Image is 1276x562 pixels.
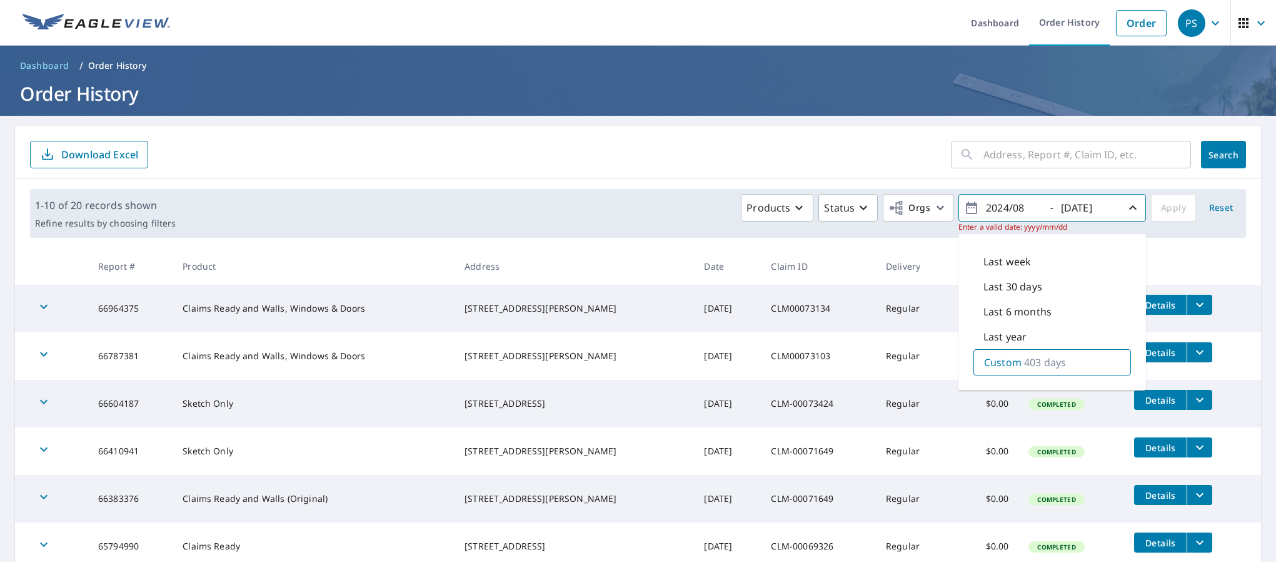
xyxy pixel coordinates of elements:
td: Regular [876,285,952,332]
td: CLM-00073424 [761,380,876,427]
button: detailsBtn-66410941 [1134,437,1187,457]
div: [STREET_ADDRESS] [465,397,684,410]
button: Status [818,194,878,222]
div: [STREET_ADDRESS][PERSON_NAME] [465,445,684,457]
td: $0.00 [952,332,1018,380]
button: filesDropdownBtn-66410941 [1187,437,1212,457]
div: Last week [973,249,1131,274]
td: 66604187 [88,380,173,427]
td: 66787381 [88,332,173,380]
button: Search [1201,141,1246,168]
p: Refine results by choosing filters [35,218,176,229]
button: detailsBtn-65794990 [1134,533,1187,553]
button: filesDropdownBtn-66604187 [1187,390,1212,410]
button: Download Excel [30,141,148,168]
input: yyyy/mm/dd [982,198,1043,218]
div: Last 6 months [973,299,1131,324]
button: Orgs [883,194,953,222]
p: Custom [984,355,1022,370]
div: Last 30 days [973,274,1131,299]
td: CLM-00071649 [761,475,876,523]
span: Completed [1030,447,1083,456]
td: $0.00 [952,475,1018,523]
p: Last 30 days [983,279,1042,294]
span: Details [1142,442,1179,454]
td: Claims Ready and Walls, Windows & Doors [173,285,455,332]
th: Claim ID [761,248,876,285]
p: Order History [88,59,147,72]
span: Dashboard [20,59,69,72]
td: Regular [876,332,952,380]
td: [DATE] [694,285,761,332]
th: Cost [952,248,1018,285]
button: Reset [1201,194,1241,222]
img: EV Logo [23,14,170,33]
td: Sketch Only [173,427,455,475]
td: $0.00 [952,380,1018,427]
td: 66964375 [88,285,173,332]
p: 1-10 of 20 records shown [35,198,176,213]
td: Sketch Only [173,380,455,427]
span: Completed [1030,495,1083,504]
td: 66383376 [88,475,173,523]
span: Completed [1030,400,1083,409]
div: [STREET_ADDRESS][PERSON_NAME] [465,493,684,505]
input: yyyy/mm/dd [1057,198,1118,218]
nav: breadcrumb [15,56,1261,76]
div: [STREET_ADDRESS][PERSON_NAME] [465,350,684,362]
div: [STREET_ADDRESS][PERSON_NAME] [465,302,684,315]
a: Order [1116,10,1167,36]
td: 66410941 [88,427,173,475]
button: detailsBtn-66964375 [1134,295,1187,315]
span: - [964,197,1140,219]
td: [DATE] [694,380,761,427]
button: detailsBtn-66383376 [1134,485,1187,505]
th: Address [455,248,694,285]
td: Claims Ready and Walls (Original) [173,475,455,523]
button: - [958,194,1146,222]
li: / [79,58,83,73]
div: [STREET_ADDRESS] [465,540,684,553]
span: Details [1142,394,1179,406]
th: Date [694,248,761,285]
span: Search [1211,149,1236,161]
button: filesDropdownBtn-65794990 [1187,533,1212,553]
button: Products [741,194,813,222]
th: Delivery [876,248,952,285]
span: Details [1142,489,1179,501]
button: detailsBtn-66787381 [1134,342,1187,362]
span: Reset [1206,200,1236,216]
td: CLM00073103 [761,332,876,380]
a: Dashboard [15,56,74,76]
div: Custom403 days [973,349,1131,376]
th: Product [173,248,455,285]
p: Products [746,200,790,215]
p: 403 days [1024,355,1066,370]
td: Regular [876,380,952,427]
div: Last year [973,324,1131,349]
span: Details [1142,537,1179,549]
td: $0.00 [952,427,1018,475]
button: filesDropdownBtn-66787381 [1187,342,1212,362]
span: Details [1142,347,1179,359]
span: Completed [1030,543,1083,551]
td: CLM00073134 [761,285,876,332]
th: Report # [88,248,173,285]
button: filesDropdownBtn-66383376 [1187,485,1212,505]
span: Details [1142,299,1179,311]
td: [DATE] [694,475,761,523]
p: Status [824,200,855,215]
td: CLM-00071649 [761,427,876,475]
td: [DATE] [694,427,761,475]
button: detailsBtn-66604187 [1134,390,1187,410]
span: Orgs [888,200,930,216]
input: Address, Report #, Claim ID, etc. [983,137,1191,172]
p: Last 6 months [983,304,1052,319]
td: Regular [876,427,952,475]
div: PS [1178,9,1205,37]
td: [DATE] [694,332,761,380]
p: Last year [983,329,1027,344]
td: $0.00 [952,285,1018,332]
td: Regular [876,475,952,523]
h1: Order History [15,81,1261,106]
